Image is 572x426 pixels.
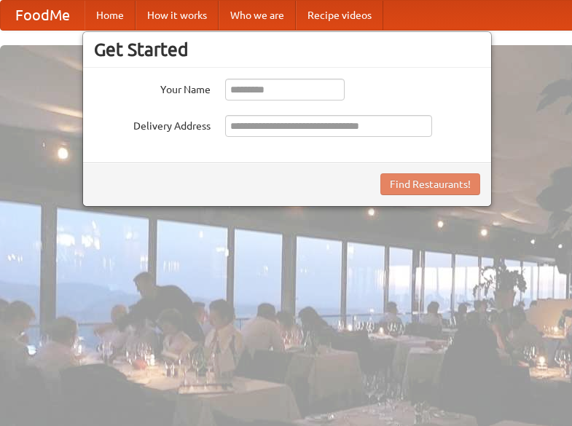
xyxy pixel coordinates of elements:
[136,1,219,30] a: How it works
[380,173,480,195] button: Find Restaurants!
[296,1,383,30] a: Recipe videos
[1,1,85,30] a: FoodMe
[94,115,211,133] label: Delivery Address
[94,39,480,60] h3: Get Started
[219,1,296,30] a: Who we are
[85,1,136,30] a: Home
[94,79,211,97] label: Your Name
